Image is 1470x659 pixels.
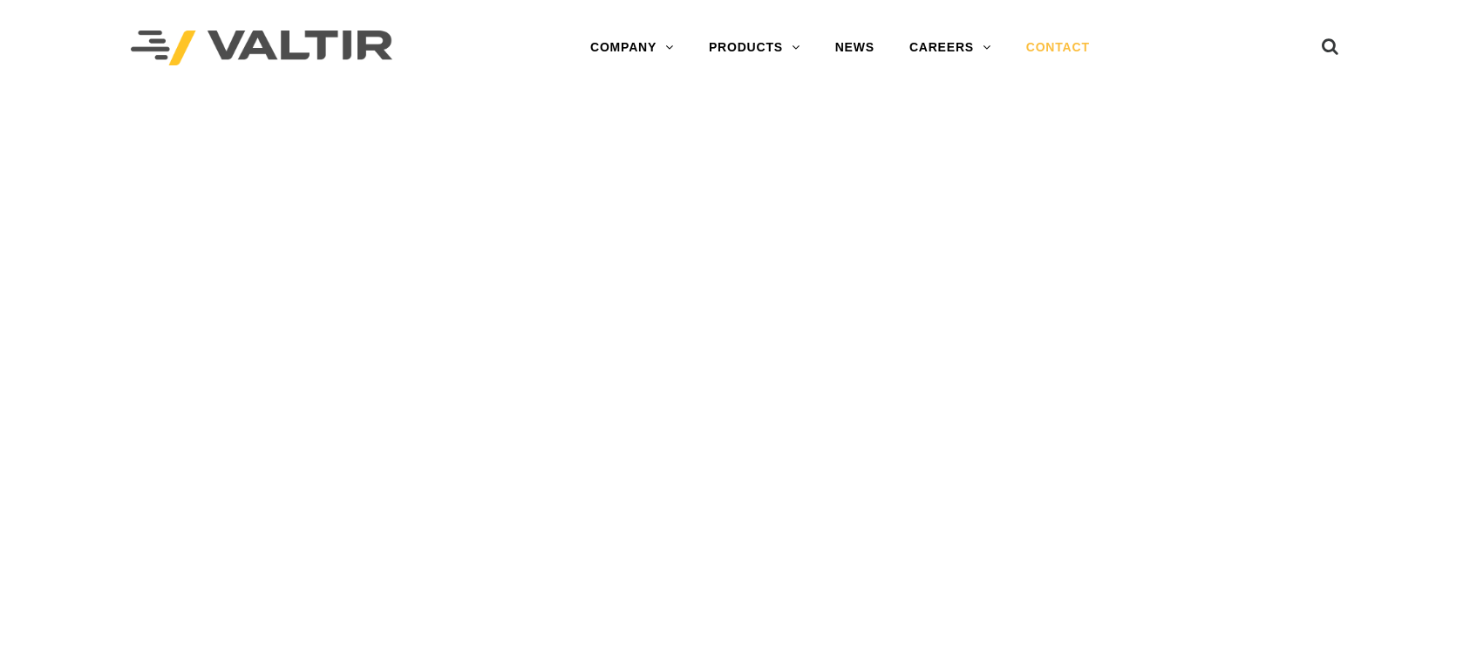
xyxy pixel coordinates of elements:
[892,31,1009,65] a: CAREERS
[818,31,892,65] a: NEWS
[1009,31,1107,65] a: CONTACT
[691,31,818,65] a: PRODUCTS
[131,31,392,66] img: Valtir
[573,31,691,65] a: COMPANY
